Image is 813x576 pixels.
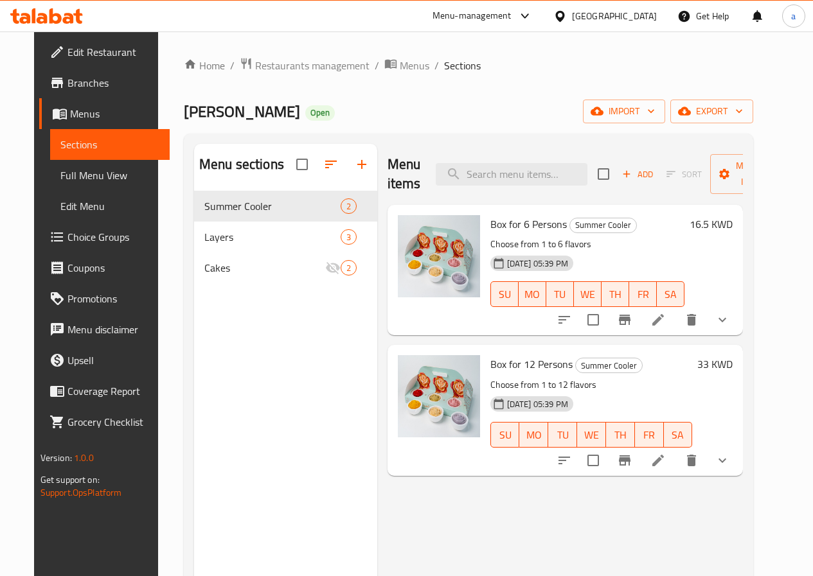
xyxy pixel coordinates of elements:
nav: breadcrumb [184,57,753,74]
span: MO [524,285,541,304]
span: MO [524,426,543,444]
a: Menus [39,98,170,129]
span: a [791,9,796,23]
a: Restaurants management [240,57,370,74]
span: 2 [341,200,356,213]
button: show more [707,304,738,335]
span: Get support on: [40,471,100,488]
div: [GEOGRAPHIC_DATA] [572,9,657,23]
span: [DATE] 05:39 PM [502,257,573,270]
button: TU [546,281,574,307]
button: SA [664,422,693,448]
div: Menu-management [433,8,512,24]
button: MO [519,281,546,307]
span: Full Menu View [60,168,159,183]
a: Full Menu View [50,160,170,191]
span: Coupons [67,260,159,275]
div: Summer Cooler [204,198,341,214]
button: delete [676,304,707,335]
a: Promotions [39,283,170,314]
span: Choice Groups [67,229,159,245]
h6: 16.5 KWD [690,215,733,233]
li: / [434,58,439,73]
div: Open [305,105,335,121]
button: MO [519,422,548,448]
span: Manage items [720,158,786,190]
a: Edit menu item [650,312,666,327]
span: Edit Menu [60,198,159,214]
button: import [583,100,665,123]
span: TH [607,285,624,304]
a: Edit Menu [50,191,170,222]
button: FR [629,281,657,307]
button: Add [617,164,658,184]
span: Add [620,167,655,182]
span: WE [579,285,596,304]
button: sort-choices [549,304,580,335]
span: Version: [40,449,72,466]
span: Select to update [580,306,607,333]
span: Edit Restaurant [67,44,159,60]
span: 3 [341,231,356,243]
a: Menus [384,57,429,74]
a: Home [184,58,225,73]
span: Sort sections [316,149,346,180]
span: Menus [70,106,159,121]
button: export [670,100,753,123]
span: SA [662,285,679,304]
span: Summer Cooler [570,218,636,232]
button: Branch-specific-item [609,445,640,476]
img: Box for 12 Persons [398,355,480,437]
span: import [593,103,655,119]
span: FR [634,285,652,304]
span: 1.0.0 [74,449,94,466]
a: Grocery Checklist [39,406,170,437]
button: TH [606,422,635,448]
button: Add section [346,149,377,180]
span: [DATE] 05:39 PM [502,398,573,410]
button: Branch-specific-item [609,304,640,335]
a: Edit menu item [650,453,666,468]
span: export [681,103,743,119]
span: Coverage Report [67,383,159,399]
span: Menus [400,58,429,73]
a: Coverage Report [39,376,170,406]
a: Sections [50,129,170,160]
span: TH [611,426,630,444]
a: Support.OpsPlatform [40,484,122,501]
button: SU [490,281,519,307]
span: Select all sections [289,151,316,178]
a: Menu disclaimer [39,314,170,345]
svg: Show Choices [715,312,730,327]
span: Branches [67,75,159,91]
span: Open [305,107,335,118]
span: Menu disclaimer [67,322,159,337]
svg: Show Choices [715,453,730,468]
p: Choose from 1 to 12 flavors [490,377,693,393]
span: Restaurants management [255,58,370,73]
button: TH [602,281,629,307]
span: Cakes [204,260,325,275]
h6: 33 KWD [697,355,733,373]
button: delete [676,445,707,476]
a: Upsell [39,345,170,376]
a: Edit Restaurant [39,37,170,67]
span: Select section first [658,164,710,184]
h2: Menu items [388,155,421,193]
button: TU [548,422,577,448]
button: Manage items [710,154,796,194]
span: SU [496,426,515,444]
span: [PERSON_NAME] [184,97,300,126]
button: WE [574,281,602,307]
a: Coupons [39,252,170,283]
span: WE [582,426,601,444]
span: Summer Cooler [576,358,642,373]
button: SU [490,422,520,448]
svg: Inactive section [325,260,341,275]
button: FR [635,422,664,448]
div: items [341,260,357,275]
div: Cakes2 [194,252,377,283]
div: Summer Cooler2 [194,191,377,222]
span: TU [551,285,569,304]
